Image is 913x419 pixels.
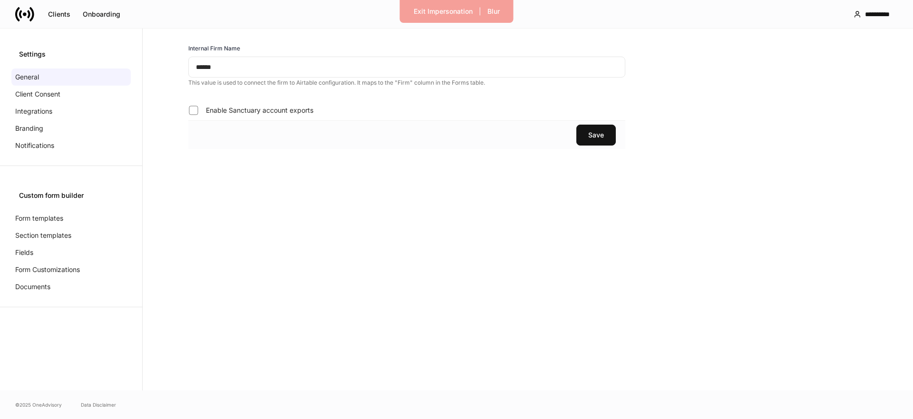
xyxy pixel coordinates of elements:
button: Exit Impersonation [408,4,479,19]
div: Exit Impersonation [414,8,473,15]
div: Clients [48,11,70,18]
button: Blur [481,4,506,19]
button: Onboarding [77,7,126,22]
p: Form templates [15,214,63,223]
a: Client Consent [11,86,131,103]
a: Fields [11,244,131,261]
p: Fields [15,248,33,257]
p: This value is used to connect the firm to Airtable configuration. It maps to the "Firm" column in... [188,79,625,87]
h6: Internal Firm Name [188,44,240,53]
p: Documents [15,282,50,292]
a: Documents [11,278,131,295]
span: © 2025 OneAdvisory [15,401,62,409]
button: Save [576,125,616,146]
p: Form Customizations [15,265,80,274]
div: Blur [487,8,500,15]
p: Branding [15,124,43,133]
p: Section templates [15,231,71,240]
div: Save [588,132,604,138]
p: Client Consent [15,89,60,99]
p: General [15,72,39,82]
span: Enable Sanctuary account exports [206,106,313,115]
a: Integrations [11,103,131,120]
a: Form templates [11,210,131,227]
div: Settings [19,49,123,59]
div: Onboarding [83,11,120,18]
a: Data Disclaimer [81,401,116,409]
p: Integrations [15,107,52,116]
div: Custom form builder [19,191,123,200]
a: Section templates [11,227,131,244]
a: General [11,68,131,86]
button: Clients [42,7,77,22]
a: Notifications [11,137,131,154]
p: Notifications [15,141,54,150]
a: Form Customizations [11,261,131,278]
a: Branding [11,120,131,137]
